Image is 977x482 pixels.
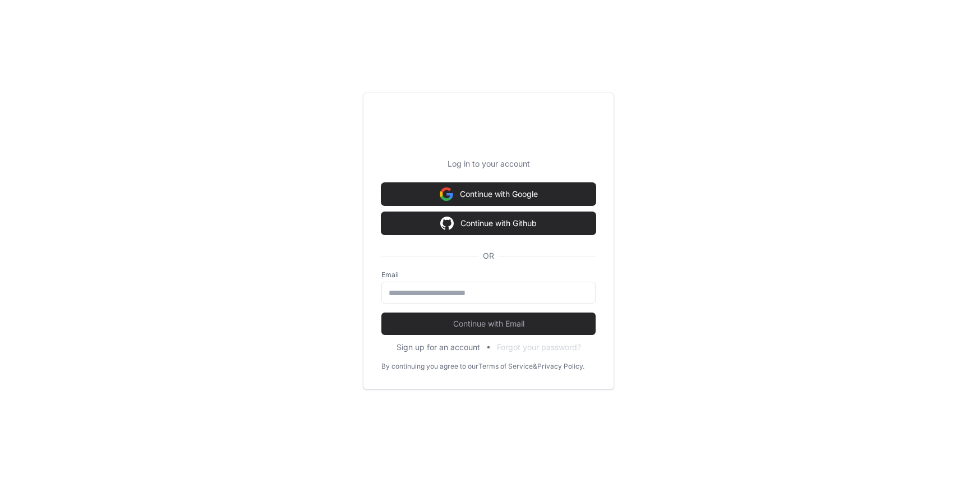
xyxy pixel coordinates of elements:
span: OR [478,250,499,261]
button: Sign up for an account [397,342,480,353]
a: Terms of Service [478,362,533,371]
button: Forgot your password? [497,342,581,353]
div: & [533,362,537,371]
button: Continue with Google [381,183,596,205]
img: Sign in with google [440,212,454,235]
img: Sign in with google [440,183,453,205]
span: Continue with Email [381,318,596,329]
p: Log in to your account [381,158,596,169]
button: Continue with Email [381,313,596,335]
button: Continue with Github [381,212,596,235]
a: Privacy Policy. [537,362,584,371]
label: Email [381,270,596,279]
div: By continuing you agree to our [381,362,478,371]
